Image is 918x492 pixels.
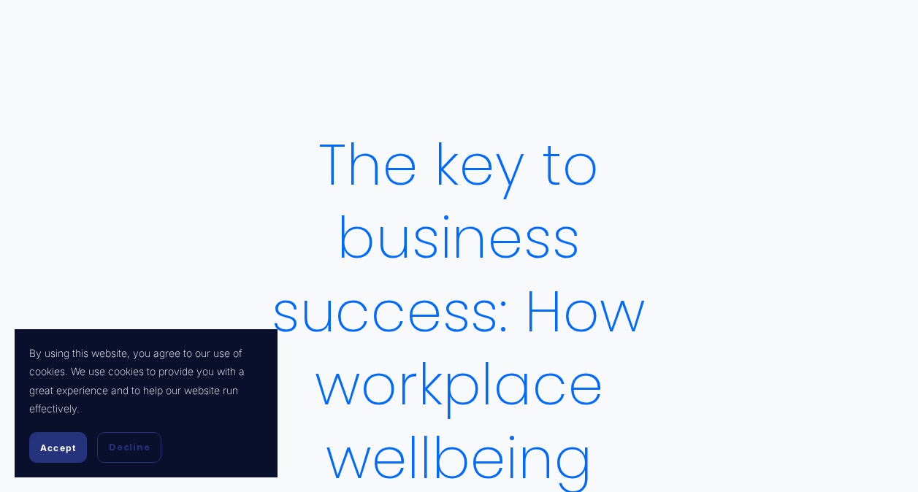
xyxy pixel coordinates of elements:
span: Decline [109,441,150,454]
span: Accept [40,442,76,453]
button: Accept [29,432,87,463]
p: By using this website, you agree to our use of cookies. We use cookies to provide you with a grea... [29,344,263,418]
button: Decline [97,432,161,463]
section: Cookie banner [15,329,278,477]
